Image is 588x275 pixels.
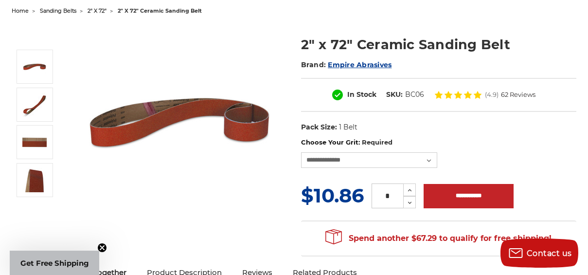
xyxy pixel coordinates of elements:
[22,92,47,117] img: 2" x 72" Ceramic Sanding Belt
[347,90,376,99] span: In Stock
[500,238,578,268] button: Contact us
[83,25,277,220] img: 2" x 72" Ceramic Pipe Sanding Belt
[362,138,392,146] small: Required
[301,138,576,147] label: Choose Your Grit:
[325,234,552,243] span: Spend another $67.29 to qualify for free shipping!
[22,55,47,79] img: 2" x 72" Ceramic Pipe Sanding Belt
[485,92,499,98] span: (4.9)
[328,60,392,69] a: Empire Abrasives
[40,7,76,14] a: sanding belts
[20,258,89,268] span: Get Free Shipping
[12,7,29,14] a: home
[527,249,572,258] span: Contact us
[10,251,99,275] div: Get Free ShippingClose teaser
[386,90,403,100] dt: SKU:
[97,243,107,253] button: Close teaser
[301,35,576,54] h1: 2" x 72" Ceramic Sanding Belt
[501,92,535,98] span: 62 Reviews
[339,122,357,132] dd: 1 Belt
[22,130,47,154] img: 2" x 72" Cer Sanding Belt
[22,168,47,192] img: 2" x 72" - Ceramic Sanding Belt
[88,7,107,14] a: 2" x 72"
[405,90,424,100] dd: BC06
[301,183,364,207] span: $10.86
[301,122,337,132] dt: Pack Size:
[301,60,326,69] span: Brand:
[118,7,202,14] span: 2" x 72" ceramic sanding belt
